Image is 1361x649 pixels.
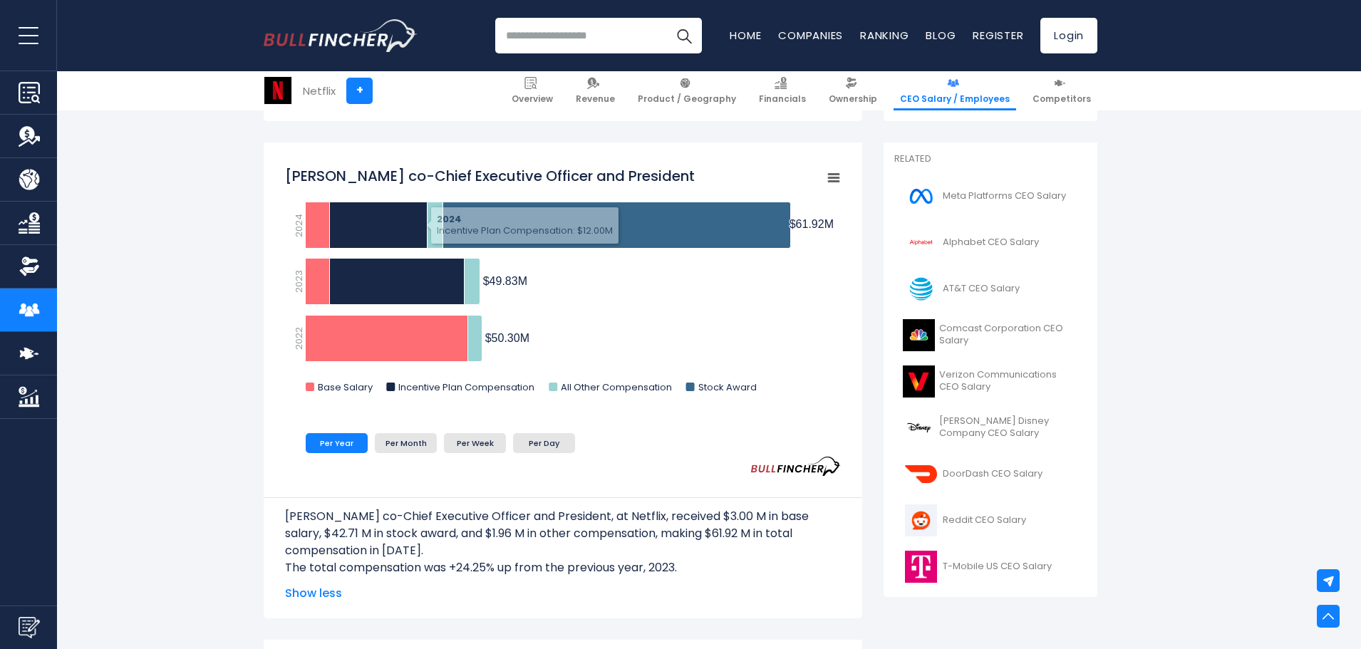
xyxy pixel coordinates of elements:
a: T-Mobile US CEO Salary [894,547,1087,586]
span: Product / Geography [638,93,736,105]
img: GOOGL logo [903,227,938,259]
a: Home [730,28,761,43]
text: 2022 [292,327,306,350]
a: Financials [752,71,812,110]
img: VZ logo [903,365,935,398]
img: NFLX logo [264,77,291,104]
img: Bullfincher logo [264,19,418,52]
p: The total compensation was +24.25% up from the previous year, 2023. [285,559,841,576]
tspan: [PERSON_NAME] co-Chief Executive Officer and President [285,166,695,186]
span: DoorDash CEO Salary [943,468,1042,480]
a: Verizon Communications CEO Salary [894,362,1087,401]
a: Companies [778,28,843,43]
li: Per Month [375,433,437,453]
img: RDDT logo [903,504,938,536]
span: Meta Platforms CEO Salary [943,190,1066,202]
a: Comcast Corporation CEO Salary [894,316,1087,355]
text: Base Salary [318,380,373,394]
svg: TED SARANDOS co-Chief Executive Officer and President [285,159,841,408]
img: TMUS logo [903,551,938,583]
img: DIS logo [903,412,935,444]
text: 2024 [292,214,306,237]
span: [PERSON_NAME] Disney Company CEO Salary [939,415,1078,440]
a: Revenue [569,71,621,110]
span: Competitors [1033,93,1091,105]
tspan: $61.92M [790,218,834,230]
img: CMCSA logo [903,319,935,351]
a: DoorDash CEO Salary [894,455,1087,494]
tspan: $50.30M [485,332,529,344]
li: Per Day [513,433,575,453]
p: [PERSON_NAME] co-Chief Executive Officer and President, at Netflix, received $3.00 M in base sala... [285,508,841,559]
div: Netflix [303,83,336,99]
tspan: $49.83M [483,275,527,287]
a: Product / Geography [631,71,742,110]
a: + [346,78,373,104]
a: [PERSON_NAME] Disney Company CEO Salary [894,408,1087,447]
span: Reddit CEO Salary [943,514,1026,526]
li: Per Year [306,433,368,453]
span: Ownership [829,93,877,105]
span: CEO Salary / Employees [900,93,1010,105]
a: Alphabet CEO Salary [894,223,1087,262]
text: Incentive Plan Compensation [398,380,534,394]
p: Related [894,153,1087,165]
a: Register [973,28,1023,43]
button: Search [666,18,702,53]
img: Ownership [19,256,40,277]
span: Financials [759,93,806,105]
a: Blog [926,28,956,43]
a: Overview [505,71,559,110]
a: Go to homepage [264,19,417,52]
span: Show less [285,585,841,602]
a: Ownership [822,71,884,110]
li: Per Week [444,433,506,453]
span: Alphabet CEO Salary [943,237,1039,249]
img: META logo [903,180,938,212]
a: Competitors [1026,71,1097,110]
span: AT&T CEO Salary [943,283,1020,295]
img: T logo [903,273,938,305]
img: DASH logo [903,458,938,490]
span: Comcast Corporation CEO Salary [939,323,1078,347]
span: Verizon Communications CEO Salary [939,369,1078,393]
a: Login [1040,18,1097,53]
a: Ranking [860,28,909,43]
a: AT&T CEO Salary [894,269,1087,308]
span: Revenue [576,93,615,105]
a: Meta Platforms CEO Salary [894,177,1087,216]
text: Stock Award [698,380,757,394]
a: CEO Salary / Employees [894,71,1016,110]
a: Reddit CEO Salary [894,501,1087,540]
text: All Other Compensation [561,380,672,394]
span: T-Mobile US CEO Salary [943,561,1052,573]
span: Overview [512,93,553,105]
text: 2023 [292,270,306,293]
